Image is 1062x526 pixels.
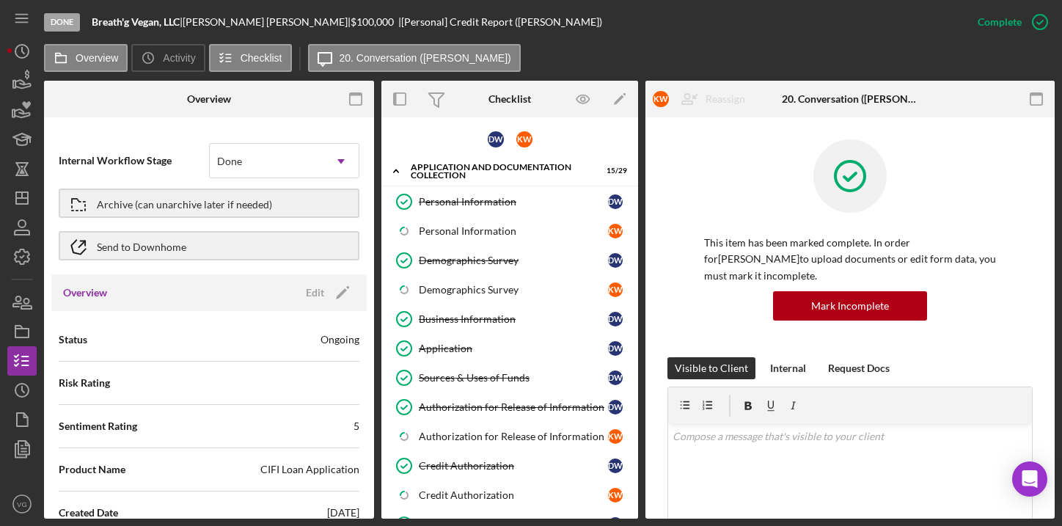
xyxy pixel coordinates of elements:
div: Done [44,13,80,32]
div: D W [608,194,623,209]
div: Checklist [488,93,531,105]
label: Activity [163,52,195,64]
button: VG [7,489,37,519]
div: 20. Conversation ([PERSON_NAME]) [782,93,918,105]
span: Internal Workflow Stage [59,153,209,168]
span: Risk Rating [59,376,110,390]
button: 20. Conversation ([PERSON_NAME]) [308,44,521,72]
a: Sources & Uses of FundsDW [389,363,631,392]
a: Authorization for Release of InformationDW [389,392,631,422]
div: Authorization for Release of Information [419,401,608,413]
div: Archive (can unarchive later if needed) [97,190,272,216]
div: Request Docs [828,357,890,379]
div: Ongoing [321,332,359,347]
a: Personal InformationDW [389,187,631,216]
button: Mark Incomplete [773,291,927,321]
div: Credit Authorization [419,460,608,472]
div: | [Personal] Credit Report ([PERSON_NAME]) [398,16,602,28]
div: K W [653,91,669,107]
div: Edit [306,282,324,304]
div: 15 / 29 [601,167,627,175]
div: K W [608,224,623,238]
button: Edit [297,282,355,304]
span: Product Name [59,462,125,477]
div: $100,000 [351,16,398,28]
b: Breath'g Vegan, LLC [92,15,180,28]
div: [DATE] [327,505,359,520]
span: Created Date [59,505,118,520]
button: Archive (can unarchive later if needed) [59,189,359,218]
div: D W [608,370,623,385]
button: Overview [44,44,128,72]
label: Overview [76,52,118,64]
div: Application [419,343,608,354]
div: D W [608,341,623,356]
div: Credit Authorization [419,489,608,501]
h3: Overview [63,285,107,300]
div: K W [608,488,623,503]
a: Credit AuthorizationDW [389,451,631,481]
button: Checklist [209,44,292,72]
label: Checklist [241,52,282,64]
div: K W [516,131,532,147]
button: Visible to Client [667,357,755,379]
div: Mark Incomplete [811,291,889,321]
div: D W [608,459,623,473]
div: Overview [187,93,231,105]
a: Business InformationDW [389,304,631,334]
div: K W [608,429,623,444]
div: [PERSON_NAME] [PERSON_NAME] | [183,16,351,28]
div: Complete [978,7,1022,37]
div: | [92,16,183,28]
p: This item has been marked complete. In order for [PERSON_NAME] to upload documents or edit form d... [704,235,996,284]
div: D W [608,400,623,414]
text: VG [17,500,27,508]
div: Personal Information [419,196,608,208]
div: Application and Documentation Collection [411,163,590,180]
div: Sources & Uses of Funds [419,372,608,384]
a: Demographics SurveyKW [389,275,631,304]
div: Authorization for Release of Information [419,431,608,442]
button: Activity [131,44,205,72]
div: 5 [354,419,359,434]
button: Request Docs [821,357,897,379]
span: Sentiment Rating [59,419,137,434]
a: ApplicationDW [389,334,631,363]
div: Reassign [706,84,745,114]
div: D W [608,253,623,268]
a: Authorization for Release of InformationKW [389,422,631,451]
button: Send to Downhome [59,231,359,260]
div: Demographics Survey [419,255,608,266]
div: Open Intercom Messenger [1012,461,1047,497]
a: Personal InformationKW [389,216,631,246]
div: Internal [770,357,806,379]
div: D W [608,312,623,326]
div: Done [217,156,242,167]
a: Credit AuthorizationKW [389,481,631,510]
div: Demographics Survey [419,284,608,296]
div: D W [488,131,504,147]
div: CIFI Loan Application [260,462,359,477]
div: Send to Downhome [97,233,186,259]
div: Visible to Client [675,357,748,379]
button: Complete [963,7,1055,37]
div: K W [608,282,623,297]
a: Demographics SurveyDW [389,246,631,275]
div: Business Information [419,313,608,325]
button: KWReassign [645,84,760,114]
button: Internal [763,357,813,379]
label: 20. Conversation ([PERSON_NAME]) [340,52,511,64]
span: Status [59,332,87,347]
div: Personal Information [419,225,608,237]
